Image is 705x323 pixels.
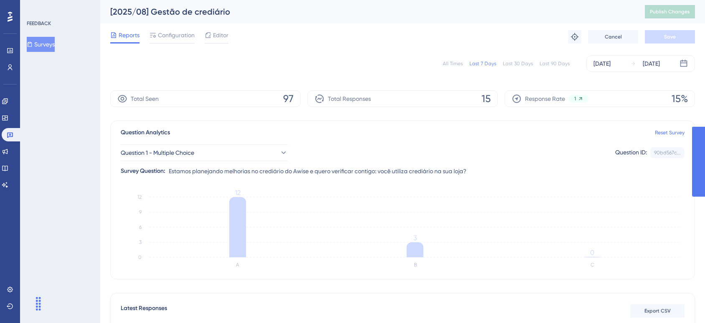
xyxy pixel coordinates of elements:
[645,5,695,18] button: Publish Changes
[503,60,533,67] div: Last 30 Days
[121,128,170,138] span: Question Analytics
[482,92,491,105] span: 15
[540,60,570,67] div: Last 90 Days
[443,60,463,67] div: All Times
[588,30,638,44] button: Cancel
[414,262,417,268] text: B
[158,30,195,40] span: Configuration
[138,254,142,260] tspan: 0
[137,194,142,200] tspan: 12
[645,30,695,44] button: Save
[644,308,671,314] span: Export CSV
[139,239,142,245] tspan: 3
[121,303,167,318] span: Latest Responses
[121,144,288,161] button: Question 1 - Multiple Choice
[655,129,685,136] a: Reset Survey
[593,59,611,69] div: [DATE]
[672,92,688,105] span: 15%
[131,94,159,104] span: Total Seen
[664,33,676,40] span: Save
[525,94,565,104] span: Response Rate
[283,92,294,105] span: 97
[235,189,241,197] tspan: 12
[139,209,142,215] tspan: 9
[119,30,139,40] span: Reports
[236,262,239,268] text: A
[169,166,467,176] span: Estamos planejando melhorias no crediário do Awise e quero verificar contigo: você utiliza crediá...
[605,33,622,40] span: Cancel
[139,224,142,230] tspan: 6
[32,291,45,316] div: Arrastar
[590,249,594,256] tspan: 0
[328,94,371,104] span: Total Responses
[27,37,55,52] button: Surveys
[110,6,624,18] div: [2025/08] Gestão de crediário
[670,290,695,315] iframe: UserGuiding AI Assistant Launcher
[213,30,228,40] span: Editor
[591,262,594,268] text: C
[27,20,51,27] div: FEEDBACK
[574,95,576,102] span: 1
[615,147,647,158] div: Question ID:
[121,148,194,158] span: Question 1 - Multiple Choice
[650,8,690,15] span: Publish Changes
[654,149,681,156] div: 90bd567c...
[121,166,165,176] div: Survey Question:
[469,60,496,67] div: Last 7 Days
[413,234,417,242] tspan: 3
[643,59,660,69] div: [DATE]
[630,304,685,318] button: Export CSV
